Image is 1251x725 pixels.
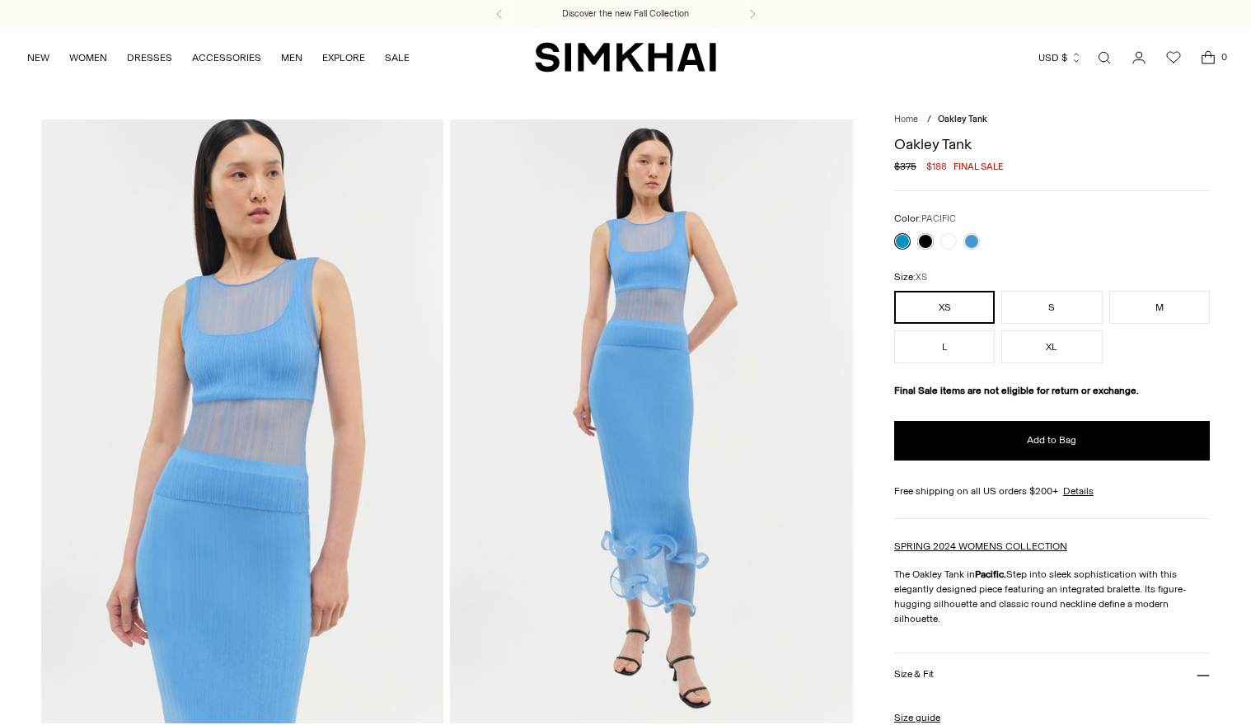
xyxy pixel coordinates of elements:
span: Oakley Tank [938,114,987,124]
a: WOMEN [69,40,107,76]
div: Free shipping on all US orders $200+ [894,484,1210,498]
a: NEW [27,40,49,76]
span: 0 [1216,49,1231,64]
a: Details [1063,484,1094,498]
a: EXPLORE [322,40,365,76]
a: DRESSES [127,40,172,76]
strong: Final Sale items are not eligible for return or exchange. [894,385,1139,396]
a: Open search modal [1088,41,1121,74]
span: XS [916,272,927,283]
label: Color: [894,211,956,227]
a: SALE [385,40,410,76]
a: Go to the account page [1122,41,1155,74]
span: Add to Bag [1027,433,1076,447]
button: XL [1001,330,1102,363]
button: Size & Fit [894,653,1210,695]
a: ACCESSORIES [192,40,261,76]
h1: Oakley Tank [894,137,1210,152]
span: PACIFIC [921,213,956,224]
label: Size: [894,269,927,285]
a: Wishlist [1157,41,1190,74]
a: Open cart modal [1192,41,1225,74]
button: M [1109,291,1210,324]
nav: breadcrumbs [894,113,1210,127]
a: Size guide [894,710,940,725]
button: Add to Bag [894,421,1210,461]
strong: Pacific. [975,568,1006,580]
button: USD $ [1038,40,1082,76]
img: Oakley Tank [41,119,443,723]
a: MEN [281,40,302,76]
a: SIMKHAI [535,41,716,73]
button: S [1001,291,1102,324]
button: XS [894,291,995,324]
a: SPRING 2024 WOMENS COLLECTION [894,540,1067,552]
a: Discover the new Fall Collection [562,7,689,21]
span: $188 [926,159,947,174]
p: The Oakley Tank in Step into sleek sophistication with this elegantly designed piece featuring an... [894,567,1210,626]
s: $375 [894,159,916,174]
img: Oakley Tank [450,119,852,723]
h3: Size & Fit [894,669,934,680]
div: / [927,113,931,127]
button: L [894,330,995,363]
a: Home [894,114,918,124]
